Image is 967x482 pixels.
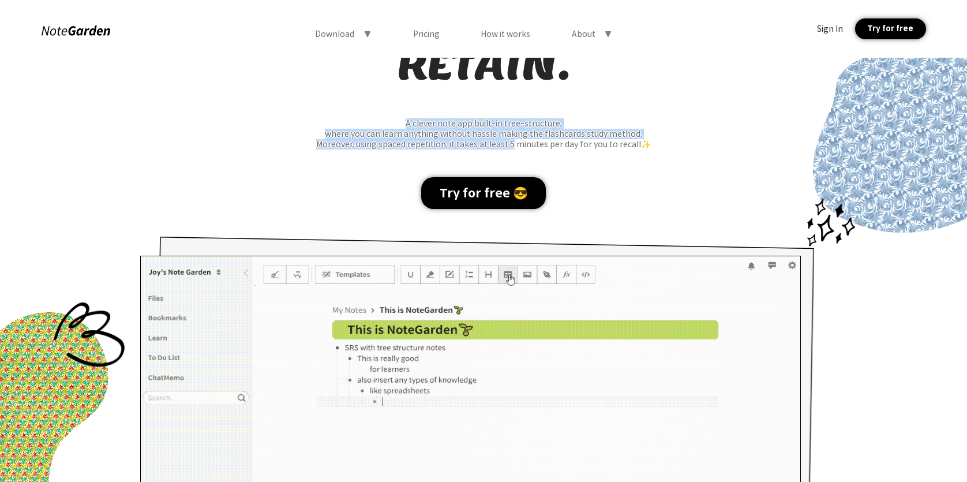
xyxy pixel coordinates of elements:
div: Pricing [413,29,440,39]
div: Try for free 😎 [421,177,546,209]
div: Download [315,29,354,39]
div: How it works [481,29,530,39]
div: Sign In [817,24,843,34]
div: About [572,29,595,39]
div: Try for free [855,18,925,39]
